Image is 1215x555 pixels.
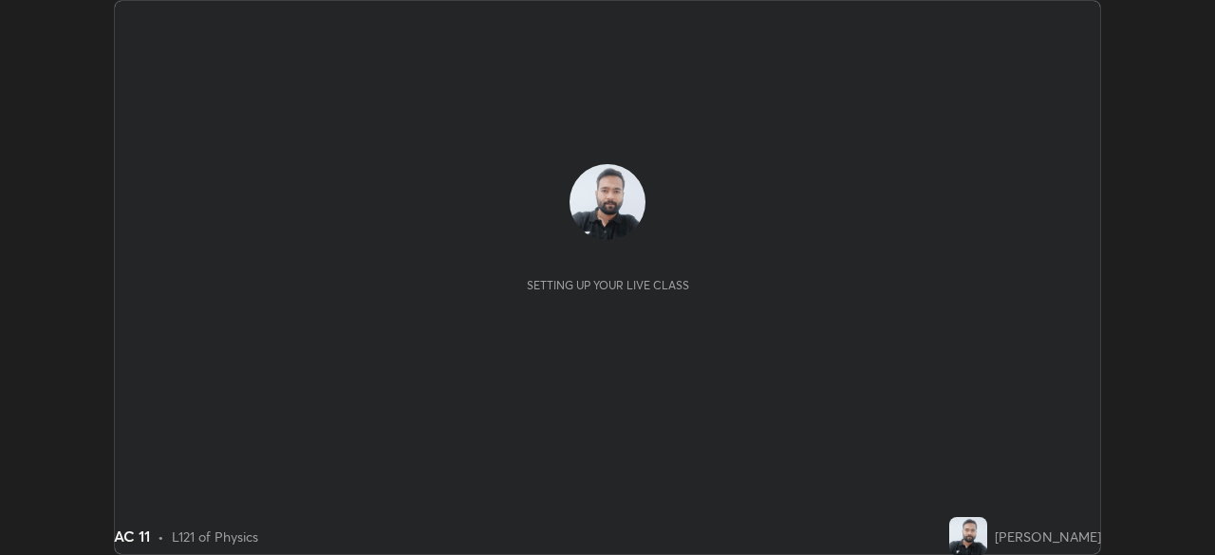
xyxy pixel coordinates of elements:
[172,527,258,546] div: L121 of Physics
[995,527,1101,546] div: [PERSON_NAME]
[949,517,987,555] img: e83d2e5d0cb24c88a75dbe19726ba663.jpg
[570,164,645,240] img: e83d2e5d0cb24c88a75dbe19726ba663.jpg
[114,525,150,547] div: AC 11
[527,278,689,292] div: Setting up your live class
[158,527,164,546] div: •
